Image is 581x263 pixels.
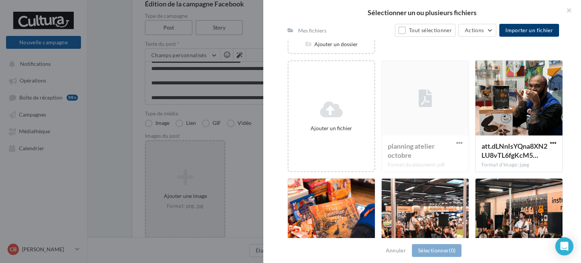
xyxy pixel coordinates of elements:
[298,27,326,34] div: Mes fichiers
[275,9,569,16] h2: Sélectionner un ou plusieurs fichiers
[465,27,484,33] span: Actions
[505,27,553,33] span: Importer un fichier
[449,247,455,254] span: (0)
[482,162,556,168] div: Format d'image: jpeg
[482,142,547,159] span: att.dLNnIsYQna8XN2LU8vTL6fgKcM5xepxlMjeQb-XRd4E
[395,24,455,37] button: Tout sélectionner
[499,24,559,37] button: Importer un fichier
[383,246,409,255] button: Annuler
[292,124,371,132] div: Ajouter un fichier
[555,237,573,255] div: Open Intercom Messenger
[289,40,374,48] div: Ajouter un dossier
[458,24,496,37] button: Actions
[412,244,461,257] button: Sélectionner(0)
